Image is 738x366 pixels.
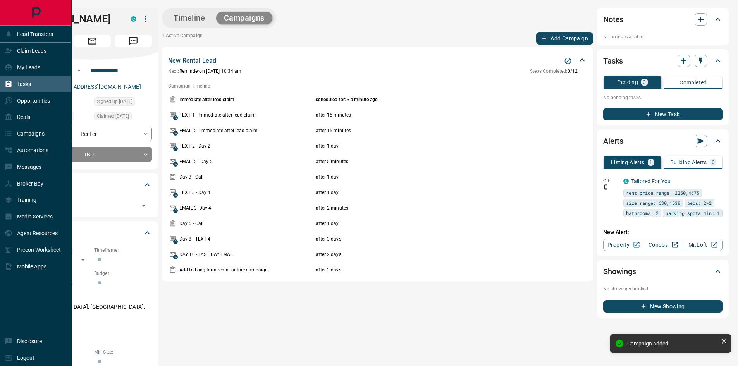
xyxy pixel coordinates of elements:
[97,112,129,120] span: Claimed [DATE]
[643,79,646,85] p: 0
[603,10,723,29] div: Notes
[33,127,152,141] div: Renter
[173,255,178,259] span: A
[603,262,723,281] div: Showings
[168,55,587,76] div: New Rental LeadStop CampaignNext:Reminderon [DATE] 10:34 amSteps Completed:0/12
[94,247,152,254] p: Timeframe:
[316,158,540,165] p: after 5 minutes
[316,189,540,196] p: after 1 day
[94,349,152,356] p: Min Size:
[316,143,540,149] p: after 1 day
[316,204,540,211] p: after 2 minutes
[179,96,314,103] p: Immediate after lead claim
[173,239,178,244] span: A
[680,80,707,85] p: Completed
[216,12,272,24] button: Campaigns
[530,68,578,75] p: 0 / 12
[611,160,645,165] p: Listing Alerts
[33,223,152,242] div: Criteria
[179,174,314,180] p: Day 3 - Call
[33,13,119,25] h1: [PERSON_NAME]
[536,32,593,45] button: Add Campaign
[33,175,152,194] div: Tags
[649,160,652,165] p: 1
[33,147,152,162] div: TBD
[179,143,314,149] p: TEXT 2 - Day 2
[316,220,540,227] p: after 1 day
[316,266,540,273] p: after 3 days
[603,132,723,150] div: Alerts
[617,79,638,85] p: Pending
[603,108,723,120] button: New Task
[33,301,152,321] p: [GEOGRAPHIC_DATA], [GEOGRAPHIC_DATA], Uptown Core
[603,300,723,313] button: New Showing
[168,82,587,89] p: Campaign Timeline
[603,13,623,26] h2: Notes
[316,235,540,242] p: after 3 days
[168,56,216,65] p: New Rental Lead
[173,115,178,120] span: A
[603,228,723,236] p: New Alert:
[179,189,314,196] p: TEXT 3 - Day 4
[666,209,720,217] span: parking spots min: 1
[603,55,623,67] h2: Tasks
[179,251,314,258] p: DAY 10 - LAST DAY EMAIL
[179,127,314,134] p: EMAIL 2 - Immediate after lead claim
[74,66,84,75] button: Open
[138,200,149,211] button: Open
[316,112,540,119] p: after 15 minutes
[33,325,152,332] p: Motivation:
[626,189,699,197] span: rent price range: 2250,4675
[631,178,671,184] a: Tailored For You
[623,179,629,184] div: condos.ca
[162,32,203,45] p: 1 Active Campaign
[173,162,178,167] span: A
[316,251,540,258] p: after 2 days
[603,239,643,251] a: Property
[53,84,141,90] a: [EMAIL_ADDRESS][DOMAIN_NAME]
[94,270,152,277] p: Budget:
[115,35,152,47] span: Message
[530,69,568,74] span: Steps Completed:
[173,146,178,151] span: A
[626,209,659,217] span: bathrooms: 2
[74,35,111,47] span: Email
[94,97,152,108] div: Thu Mar 24 2022
[179,220,314,227] p: Day 5 - Call
[179,112,314,119] p: TEXT 1 - Immediate after lead claim
[179,158,314,165] p: EMAIL 2 - Day 2
[643,239,683,251] a: Condos
[173,193,178,198] span: A
[179,204,314,211] p: EMAIL 3 -Day 4
[97,98,132,105] span: Signed up [DATE]
[603,135,623,147] h2: Alerts
[562,55,574,67] button: Stop Campaign
[179,235,314,242] p: Day 8 - TEXT 4
[173,208,178,213] span: A
[626,199,680,207] span: size range: 630,1538
[173,131,178,136] span: A
[603,184,609,190] svg: Push Notification Only
[603,177,619,184] p: Off
[33,294,152,301] p: Areas Searched:
[627,340,718,347] div: Campaign added
[316,174,540,180] p: after 1 day
[316,127,540,134] p: after 15 minutes
[166,12,213,24] button: Timeline
[316,96,540,103] p: scheduled for: < a minute ago
[603,285,723,292] p: No showings booked
[131,16,136,22] div: condos.ca
[687,199,712,207] span: beds: 2-2
[603,92,723,103] p: No pending tasks
[168,69,179,74] span: Next:
[670,160,707,165] p: Building Alerts
[179,266,314,273] p: Add to Long term rental nuture campaign
[94,112,152,123] div: Sat Sep 27 2025
[712,160,715,165] p: 0
[603,265,636,278] h2: Showings
[683,239,723,251] a: Mr.Loft
[603,33,723,40] p: No notes available
[603,52,723,70] div: Tasks
[168,68,242,75] p: Reminder on [DATE] 10:34 am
